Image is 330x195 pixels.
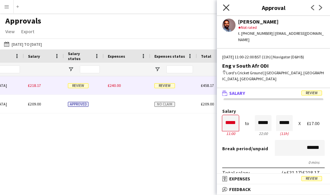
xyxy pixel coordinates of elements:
a: Export [19,27,37,36]
span: Salary [229,90,245,96]
span: Break period [222,146,251,152]
span: No claim [154,102,175,107]
span: £209.00 [28,101,41,106]
button: Open Filter Menu [68,66,74,72]
span: View [5,29,15,34]
div: £17.00 [307,121,325,126]
span: Total [201,54,211,59]
div: t. [PHONE_NUMBER] | [EMAIL_ADDRESS][DOMAIN_NAME] [238,31,325,42]
div: [DATE] 11:00-22:00 BST (11h) | Navigator (D&H B) [222,54,325,60]
label: Salary [222,109,325,114]
div: 22:00 [255,131,271,136]
span: Expenses status [154,54,185,59]
span: Feedback [229,186,251,192]
div: Eng v South Afr ODI [222,63,325,69]
div: to [245,121,249,126]
input: Expenses status Filter Input [166,65,193,73]
div: Total salary [222,169,249,176]
span: Salary [28,54,40,59]
button: [DATE] to [DATE] [3,40,43,48]
a: View [3,27,17,36]
div: (+£31.17) £218.17 [281,169,319,176]
mat-expansion-panel-header: ExpensesReview [217,174,330,184]
div: Lord's Cricket Ground | [GEOGRAPHIC_DATA], [GEOGRAPHIC_DATA], [GEOGRAPHIC_DATA] [222,70,325,82]
mat-expansion-panel-header: SalaryReview [217,88,330,98]
div: 0 mins [222,160,325,165]
h3: Approval [217,3,330,12]
span: Export [21,29,34,34]
button: Open Filter Menu [154,66,160,72]
span: £458.17 [201,83,214,88]
div: Not rated [238,25,325,31]
span: £218.17 [28,83,41,88]
span: £209.00 [201,101,214,106]
span: Salary status [68,51,92,61]
div: [PERSON_NAME] [238,19,325,25]
span: Review [154,83,175,88]
input: Salary status Filter Input [80,65,100,73]
span: Expenses [229,176,250,182]
span: Approved [68,102,88,107]
div: X [298,121,301,126]
span: Review [301,91,322,96]
span: Review [68,83,88,88]
label: /unpaid [222,146,268,152]
mat-expansion-panel-header: Feedback [217,184,330,194]
div: 11h [276,131,293,136]
div: 11:00 [222,131,239,136]
span: Review [301,176,322,181]
span: £240.00 [108,83,121,88]
span: Expenses [108,54,125,59]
